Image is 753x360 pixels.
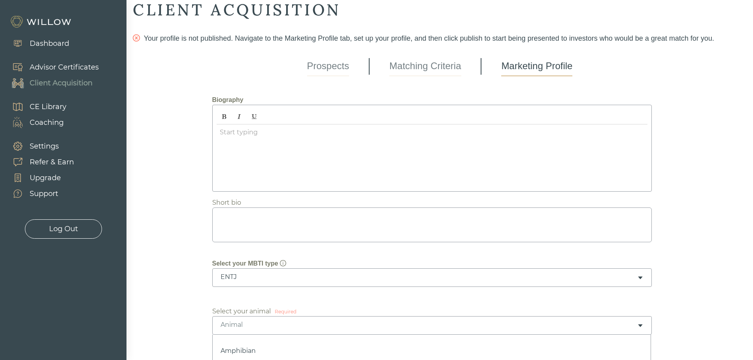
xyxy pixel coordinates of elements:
[212,198,241,207] div: Short bio
[30,62,99,73] div: Advisor Certificates
[4,115,66,130] a: Coaching
[280,260,286,266] span: info-circle
[212,307,271,316] div: Select your animal
[30,157,74,168] div: Refer & Earn
[637,275,644,281] span: caret-down
[4,59,99,75] a: Advisor Certificates
[275,308,296,315] div: Required
[4,154,74,170] a: Refer & Earn
[133,34,140,41] span: close-circle
[30,38,69,49] div: Dashboard
[30,78,92,89] div: Client Acquisition
[637,322,644,329] span: caret-down
[389,57,461,76] a: Matching Criteria
[501,57,572,76] a: Marketing Profile
[221,273,637,281] div: ENTJ
[4,99,66,115] a: CE Library
[49,224,78,234] div: Log Out
[30,117,64,128] div: Coaching
[217,110,231,123] span: Bold
[221,320,637,329] div: Animal
[30,173,61,183] div: Upgrade
[221,343,643,359] div: Amphibian
[30,141,59,152] div: Settings
[307,57,349,76] a: Prospects
[212,259,287,268] div: Select your MBTI type
[232,110,246,123] span: Italic
[212,95,668,105] div: Biography
[4,36,69,51] a: Dashboard
[30,188,58,199] div: Support
[4,170,74,186] a: Upgrade
[30,102,66,112] div: CE Library
[4,138,74,154] a: Settings
[10,15,73,28] img: Willow
[247,110,261,123] span: Underline
[4,75,99,91] a: Client Acquisition
[133,33,747,44] div: Your profile is not published. Navigate to the Marketing Profile tab, set up your profile, and th...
